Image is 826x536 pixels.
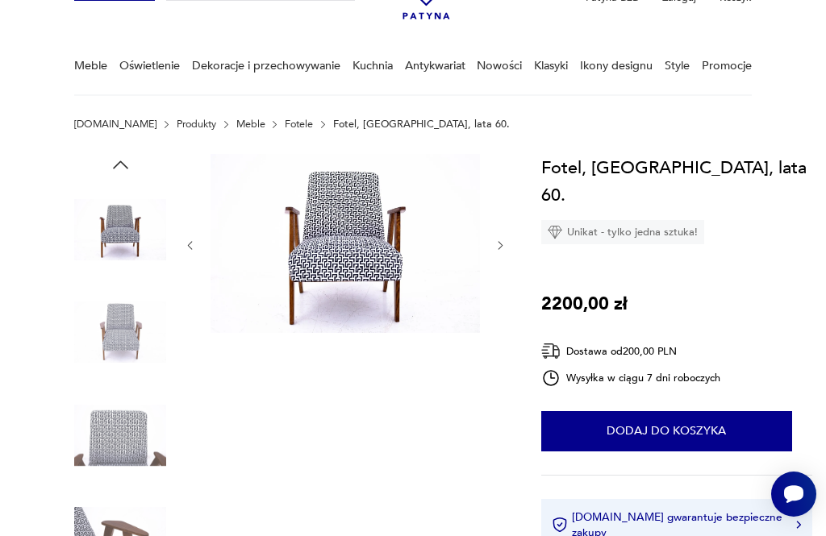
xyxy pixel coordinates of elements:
a: Oświetlenie [119,38,180,93]
img: Ikona dostawy [541,341,561,361]
img: Zdjęcie produktu Fotel, Polska, lata 60. [74,184,166,276]
img: Ikona strzałki w prawo [796,521,801,529]
img: Zdjęcie produktu Fotel, Polska, lata 60. [74,389,166,481]
a: Antykwariat [405,38,465,93]
p: Fotel, [GEOGRAPHIC_DATA], lata 60. [333,118,510,130]
a: Klasyki [534,38,568,93]
a: Produkty [177,118,216,130]
img: Zdjęcie produktu Fotel, Polska, lata 60. [211,154,480,334]
iframe: Smartsupp widget button [771,472,816,517]
img: Ikona certyfikatu [552,517,568,533]
button: Dodaj do koszyka [541,411,792,451]
h1: Fotel, [GEOGRAPHIC_DATA], lata 60. [541,154,812,209]
a: Promocje [702,38,752,93]
a: [DOMAIN_NAME] [74,118,156,130]
a: Meble [236,118,265,130]
a: Ikony designu [580,38,653,93]
div: Dostawa od 200,00 PLN [541,341,720,361]
a: Meble [74,38,107,93]
a: Fotele [285,118,313,130]
a: Kuchnia [353,38,393,93]
a: Dekoracje i przechowywanie [192,38,340,93]
a: Nowości [477,38,522,93]
a: Style [665,38,690,93]
img: Zdjęcie produktu Fotel, Polska, lata 60. [74,286,166,378]
p: 2200,00 zł [541,290,628,318]
div: Wysyłka w ciągu 7 dni roboczych [541,368,720,388]
img: Ikona diamentu [548,225,562,239]
div: Unikat - tylko jedna sztuka! [541,220,704,244]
